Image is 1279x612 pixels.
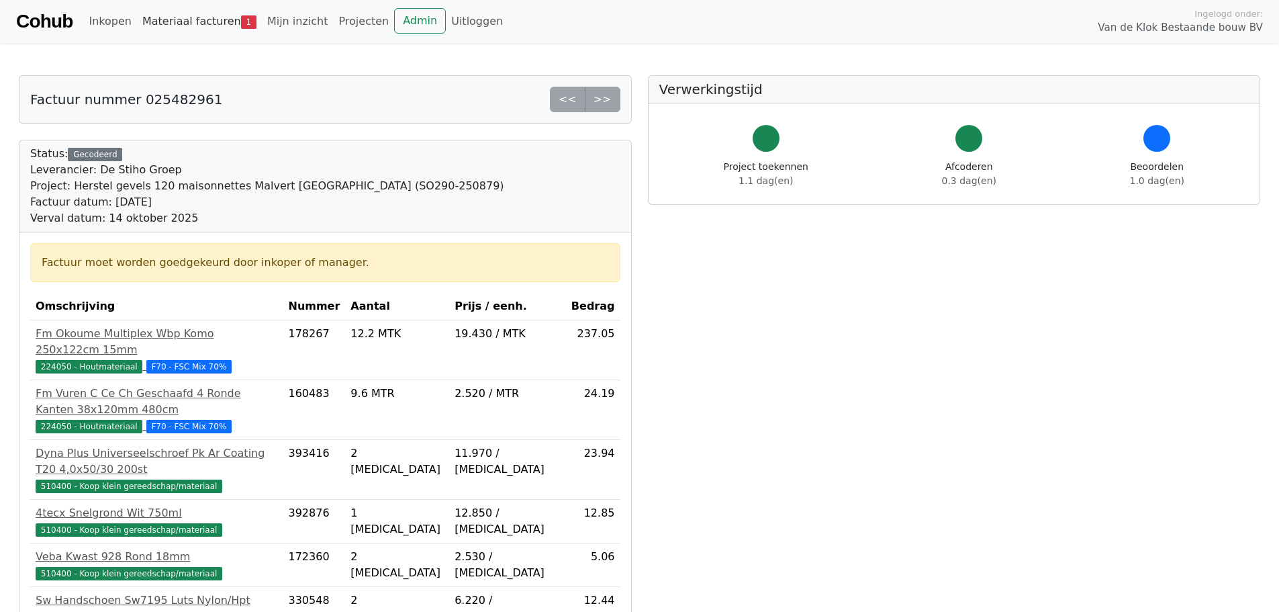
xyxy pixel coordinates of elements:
[350,445,444,478] div: 2 [MEDICAL_DATA]
[739,175,793,186] span: 1.1 dag(en)
[455,505,561,537] div: 12.850 / [MEDICAL_DATA]
[1130,175,1184,186] span: 1.0 dag(en)
[449,293,566,320] th: Prijs / eenh.
[446,8,508,35] a: Uitloggen
[36,445,277,494] a: Dyna Plus Universeelschroef Pk Ar Coating T20 4,0x50/30 200st510400 - Koop klein gereedschap/mate...
[68,148,122,161] div: Gecodeerd
[283,320,345,380] td: 178267
[36,505,277,521] div: 4tecx Snelgrond Wit 750ml
[283,380,345,440] td: 160483
[30,194,504,210] div: Factuur datum: [DATE]
[146,360,232,374] span: F70 - FSC Mix 70%
[455,549,561,581] div: 2.530 / [MEDICAL_DATA]
[1098,20,1263,36] span: Van de Klok Bestaande bouw BV
[42,255,609,271] div: Factuur moet worden goedgekeurd door inkoper of manager.
[30,162,504,178] div: Leverancier: De Stiho Groep
[566,293,620,320] th: Bedrag
[724,160,808,188] div: Project toekennen
[455,445,561,478] div: 11.970 / [MEDICAL_DATA]
[146,420,232,433] span: F70 - FSC Mix 70%
[1130,160,1184,188] div: Beoordelen
[350,505,444,537] div: 1 [MEDICAL_DATA]
[283,440,345,500] td: 393416
[30,91,222,107] h5: Factuur nummer 025482961
[1194,7,1263,20] span: Ingelogd onder:
[394,8,446,34] a: Admin
[262,8,334,35] a: Mijn inzicht
[350,386,444,402] div: 9.6 MTR
[36,549,277,581] a: Veba Kwast 928 Rond 18mm510400 - Koop klein gereedschap/materiaal
[345,293,449,320] th: Aantal
[942,175,996,186] span: 0.3 dag(en)
[566,500,620,543] td: 12.85
[350,326,444,342] div: 12.2 MTK
[283,543,345,587] td: 172360
[942,160,996,188] div: Afcoderen
[36,360,142,374] span: 224050 - Houtmateriaal
[30,178,504,194] div: Project: Herstel gevels 120 maisonnettes Malvert [GEOGRAPHIC_DATA] (SO290-250879)
[566,543,620,587] td: 5.06
[36,523,222,537] span: 510400 - Koop klein gereedschap/materiaal
[283,500,345,543] td: 392876
[83,8,136,35] a: Inkopen
[36,567,222,580] span: 510400 - Koop klein gereedschap/materiaal
[36,326,277,358] div: Fm Okoume Multiplex Wbp Komo 250x122cm 15mm
[16,5,73,38] a: Cohub
[36,549,277,565] div: Veba Kwast 928 Rond 18mm
[30,210,504,226] div: Verval datum: 14 oktober 2025
[36,326,277,374] a: Fm Okoume Multiplex Wbp Komo 250x122cm 15mm224050 - Houtmateriaal F70 - FSC Mix 70%
[36,386,277,418] div: Fm Vuren C Ce Ch Geschaafd 4 Ronde Kanten 38x120mm 480cm
[566,320,620,380] td: 237.05
[455,386,561,402] div: 2.520 / MTR
[455,326,561,342] div: 19.430 / MTK
[333,8,394,35] a: Projecten
[566,440,620,500] td: 23.94
[36,386,277,434] a: Fm Vuren C Ce Ch Geschaafd 4 Ronde Kanten 38x120mm 480cm224050 - Houtmateriaal F70 - FSC Mix 70%
[566,380,620,440] td: 24.19
[30,293,283,320] th: Omschrijving
[137,8,262,35] a: Materiaal facturen1
[241,15,256,29] span: 1
[36,480,222,493] span: 510400 - Koop klein gereedschap/materiaal
[36,505,277,537] a: 4tecx Snelgrond Wit 750ml510400 - Koop klein gereedschap/materiaal
[659,81,1249,97] h5: Verwerkingstijd
[36,445,277,478] div: Dyna Plus Universeelschroef Pk Ar Coating T20 4,0x50/30 200st
[350,549,444,581] div: 2 [MEDICAL_DATA]
[30,146,504,226] div: Status:
[283,293,345,320] th: Nummer
[36,420,142,433] span: 224050 - Houtmateriaal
